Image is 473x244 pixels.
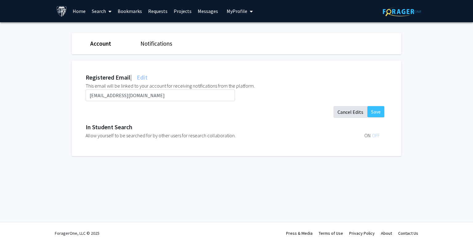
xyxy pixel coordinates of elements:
[89,0,115,22] a: Search
[140,40,172,47] a: Notifications
[227,8,247,14] span: My Profile
[90,40,111,47] a: Account
[86,132,260,139] div: Allow yourself to be searched for by other users for research collaboration.
[195,0,221,22] a: Messages
[115,0,145,22] a: Bookmarks
[171,0,195,22] a: Projects
[398,230,418,236] a: Contact Us
[334,106,367,118] button: Cancel Edits
[130,73,132,81] span: |
[372,132,380,139] span: OFF
[367,106,384,117] button: Save
[55,222,99,244] div: ForagerOne, LLC © 2025
[364,132,372,139] span: ON
[349,230,375,236] a: Privacy Policy
[5,216,26,239] iframe: Chat
[70,0,89,22] a: Home
[319,230,343,236] a: Terms of Use
[381,230,392,236] a: About
[86,89,235,101] input: Your main email and log in email
[86,122,384,132] div: In Student Search
[383,7,421,16] img: ForagerOne Logo
[135,73,148,81] span: Edit
[286,230,313,236] a: Press & Media
[56,6,67,17] img: Johns Hopkins University Logo
[86,82,384,89] div: This email will be linked to your account for receiving notifications from the platform.
[145,0,171,22] a: Requests
[86,73,148,82] div: Registered Email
